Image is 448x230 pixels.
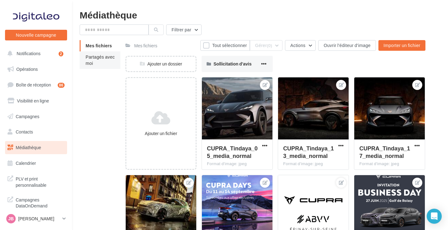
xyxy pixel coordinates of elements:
a: Campagnes [4,110,68,123]
span: JB [8,216,14,222]
button: Actions [285,40,316,51]
p: [PERSON_NAME] [18,216,60,222]
span: Contacts [16,129,33,134]
span: CUPRA_Tindaya_17_media_normal [359,145,410,159]
span: Opérations [16,66,38,72]
button: Nouvelle campagne [5,30,67,40]
div: Ajouter un fichier [129,130,193,137]
div: Format d'image: jpeg [359,161,420,167]
div: 86 [58,83,65,88]
div: Mes fichiers [134,43,157,49]
div: Format d'image: jpeg [283,161,344,167]
span: CUPRA_Tindaya_05_media_normal [207,145,258,159]
div: Médiathèque [80,10,440,19]
span: Importer un fichier [383,43,420,48]
span: (0) [267,43,272,48]
a: Opérations [4,63,68,76]
span: Calendrier [16,160,36,166]
a: Calendrier [4,157,68,170]
span: Campagnes DataOnDemand [16,196,65,209]
a: JB [PERSON_NAME] [5,213,67,225]
a: PLV et print personnalisable [4,172,68,191]
a: Contacts [4,125,68,139]
button: Tout sélectionner [200,40,250,51]
span: Notifications [17,51,40,56]
button: Importer un fichier [378,40,425,51]
span: PLV et print personnalisable [16,175,65,188]
div: 2 [59,51,63,56]
span: Visibilité en ligne [17,98,49,103]
span: Boîte de réception [16,82,51,87]
span: CUPRA_Tindaya_13_media_normal [283,145,334,159]
a: Campagnes DataOnDemand [4,193,68,212]
button: Gérer(0) [250,40,282,51]
a: Boîte de réception86 [4,78,68,91]
div: Open Intercom Messenger [427,209,442,224]
div: Ajouter un dossier [126,61,196,67]
span: Partagés avec moi [86,54,115,66]
div: Format d'image: jpeg [207,161,267,167]
button: Ouvrir l'éditeur d'image [318,40,376,51]
span: Actions [290,43,305,48]
button: Notifications 2 [4,47,66,60]
a: Médiathèque [4,141,68,154]
span: Mes fichiers [86,43,112,48]
span: Sollicitation d'avis [213,61,251,66]
button: Filtrer par [166,24,202,35]
a: Visibilité en ligne [4,94,68,107]
span: Médiathèque [16,145,41,150]
span: Campagnes [16,113,40,119]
